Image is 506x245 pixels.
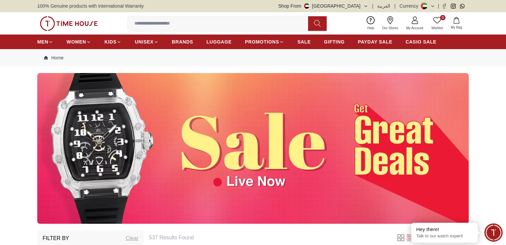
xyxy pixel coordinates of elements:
span: Help [365,26,377,31]
a: LUGGAGE [207,36,232,48]
a: UNISEX [135,36,158,48]
span: WOMEN [67,39,86,45]
nav: Breadcrumb [37,49,469,66]
span: Wishlist [429,26,445,31]
a: CASIO SALE [406,36,436,48]
span: | [372,3,374,9]
span: PROMOTIONS [245,39,279,45]
span: My Bag [448,25,465,30]
span: 100% Genuine products with International Warranty [37,3,144,9]
a: WOMEN [67,36,91,48]
span: | [438,3,439,9]
p: Talk to our watch expert! [416,233,473,239]
a: PAYDAY SALE [358,36,392,48]
a: Facebook [442,4,447,9]
span: GIFTING [324,39,345,45]
button: Shop From[GEOGRAPHIC_DATA] [278,3,368,9]
span: My Account [404,26,426,31]
div: Chat Widget [484,223,503,242]
span: KIDS [104,39,116,45]
span: UNISEX [135,39,153,45]
span: | [394,3,396,9]
a: Whatsapp [460,4,465,9]
a: Home [44,54,64,61]
div: Clear [126,234,138,242]
h6: 537 Results Found [149,234,388,242]
a: Instagram [451,4,456,9]
span: LUGGAGE [207,39,232,45]
button: العربية [377,3,390,9]
a: SALE [297,36,311,48]
span: SALE [297,39,311,45]
a: KIDS [104,36,121,48]
button: My Bag [447,16,466,31]
a: Help [363,15,378,32]
img: ... [37,73,469,224]
a: MEN [37,36,53,48]
a: Our Stores [378,15,402,32]
div: Hey there! [416,226,473,233]
span: PAYDAY SALE [358,39,392,45]
div: Currency [400,3,421,9]
span: BRANDS [172,39,193,45]
span: Our Stores [380,26,401,31]
span: 0 [440,15,445,20]
span: CASIO SALE [406,39,436,45]
a: GIFTING [324,36,345,48]
a: 0Wishlist [427,15,447,32]
span: MEN [37,39,48,45]
h3: Filter By [43,234,69,242]
img: United Arab Emirates [304,3,309,9]
a: PROMOTIONS [245,36,284,48]
a: BRANDS [172,36,193,48]
img: ... [40,16,98,31]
